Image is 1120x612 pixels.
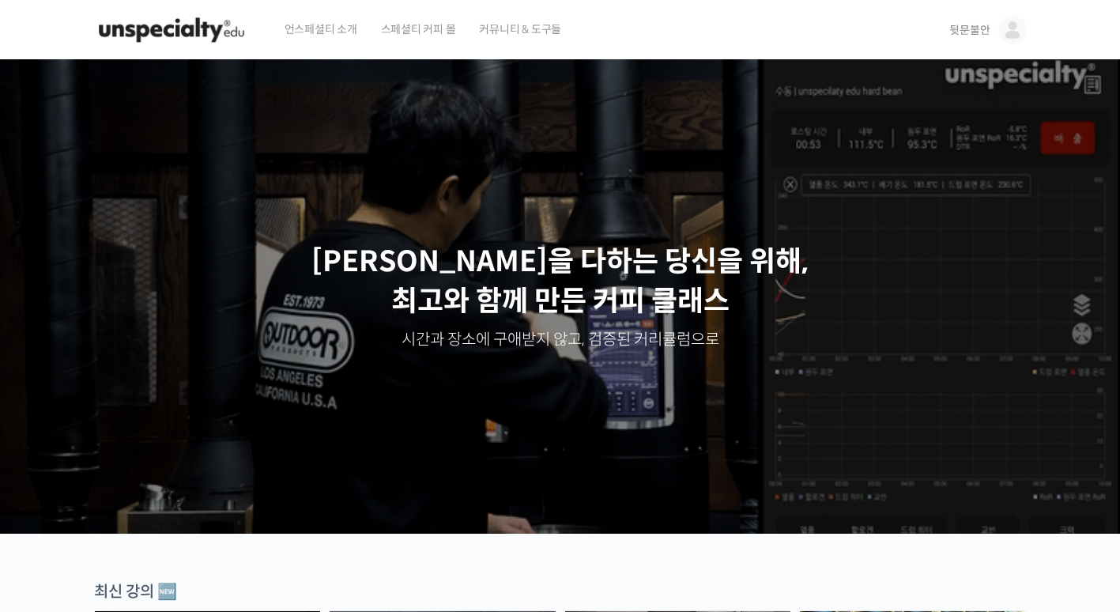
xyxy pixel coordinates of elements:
[949,23,990,37] span: 뒷문불안
[16,329,1105,351] p: 시간과 장소에 구애받지 않고, 검증된 커리큘럼으로
[94,581,1027,603] div: 최신 강의 🆕
[16,242,1105,322] p: [PERSON_NAME]을 다하는 당신을 위해, 최고와 함께 만든 커피 클래스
